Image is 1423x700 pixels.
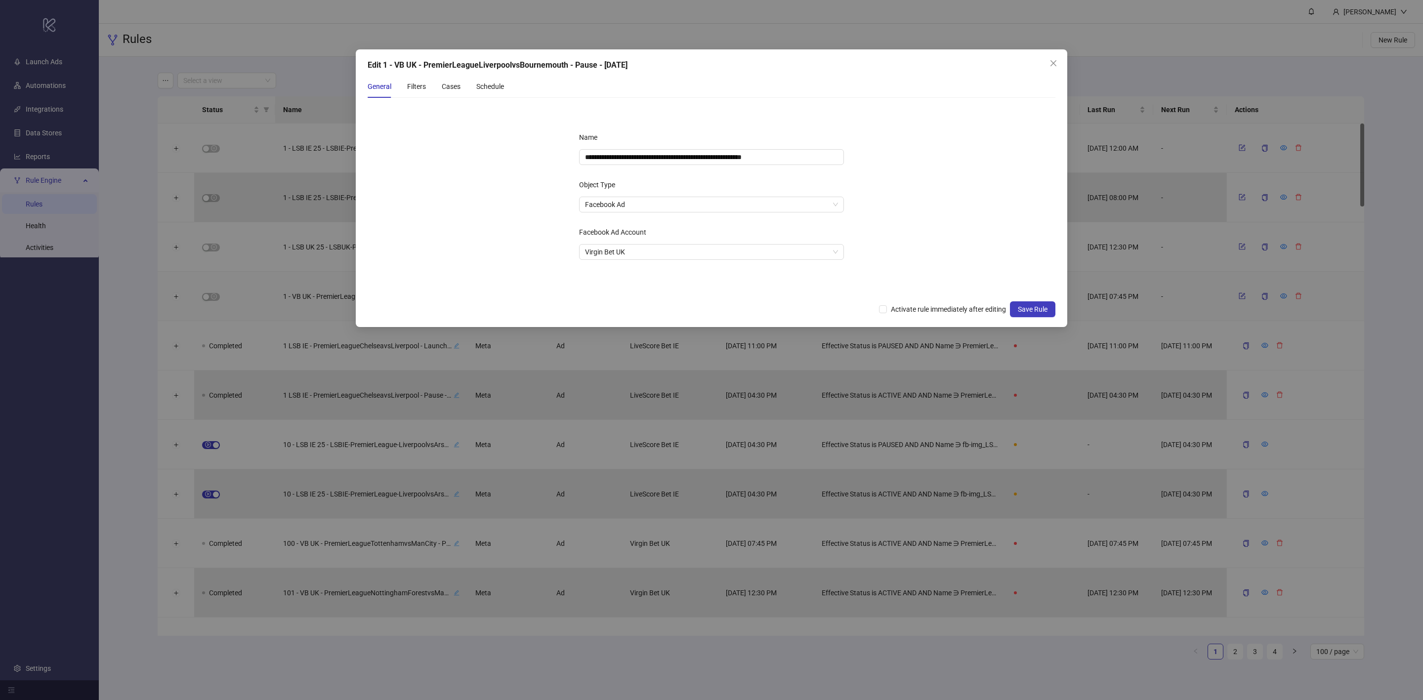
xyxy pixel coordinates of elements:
[579,129,604,145] label: Name
[1049,59,1057,67] span: close
[1046,55,1061,71] button: Close
[579,224,653,240] label: Facebook Ad Account
[887,304,1010,315] span: Activate rule immediately after editing
[442,81,460,92] div: Cases
[579,149,844,165] input: Name
[579,177,622,193] label: Object Type
[1010,301,1055,317] button: Save Rule
[407,81,426,92] div: Filters
[585,245,838,259] span: Virgin Bet UK
[368,59,1055,71] div: Edit 1 - VB UK - PremierLeagueLiverpoolvsBournemouth - Pause - [DATE]
[368,81,391,92] div: General
[585,197,838,212] span: Facebook Ad
[1018,305,1047,313] span: Save Rule
[476,81,504,92] div: Schedule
